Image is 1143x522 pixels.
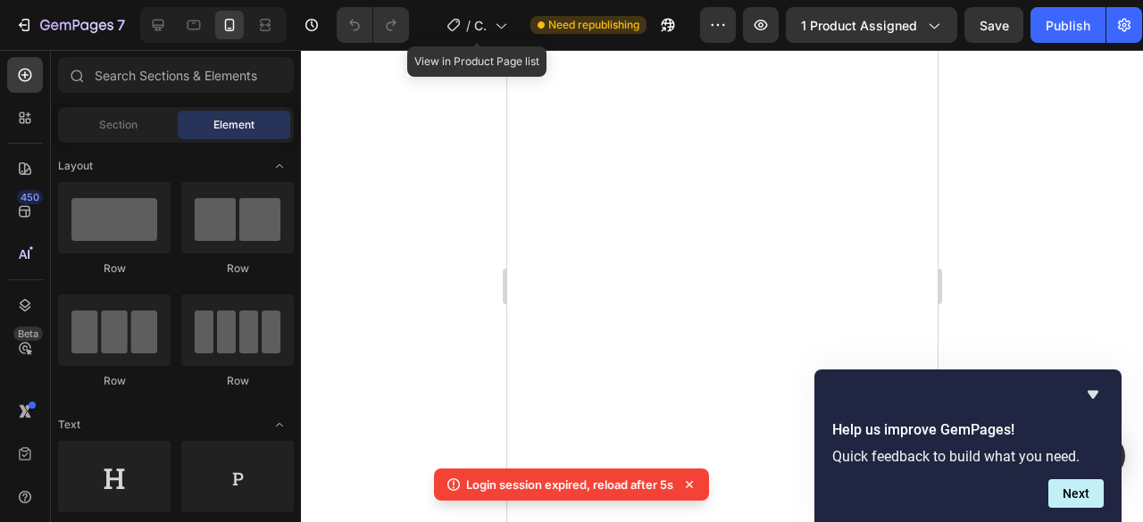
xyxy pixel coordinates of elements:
[181,373,294,389] div: Row
[548,17,639,33] span: Need republishing
[1046,16,1090,35] div: Publish
[466,476,673,493] p: Login session expired, reload after 5s
[786,7,957,43] button: 1 product assigned
[265,410,294,439] span: Toggle open
[117,14,125,36] p: 7
[1048,479,1104,508] button: Next question
[832,384,1104,508] div: Help us improve GemPages!
[58,158,93,174] span: Layout
[265,152,294,180] span: Toggle open
[466,16,471,35] span: /
[474,16,488,35] span: CRIMSON Product Page - Strength Week Offer (Countdown, Stock Scarcity & Dis CODE)
[832,448,1104,465] p: Quick feedback to build what you need.
[1030,7,1105,43] button: Publish
[801,16,917,35] span: 1 product assigned
[13,327,43,341] div: Beta
[17,190,43,204] div: 450
[7,7,133,43] button: 7
[507,50,938,522] iframe: Design area
[99,117,138,133] span: Section
[213,117,254,133] span: Element
[1082,384,1104,405] button: Hide survey
[980,18,1009,33] span: Save
[58,261,171,277] div: Row
[181,261,294,277] div: Row
[964,7,1023,43] button: Save
[58,57,294,93] input: Search Sections & Elements
[58,373,171,389] div: Row
[58,417,80,433] span: Text
[832,419,1104,441] h2: Help us improve GemPages!
[337,7,409,43] div: Undo/Redo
